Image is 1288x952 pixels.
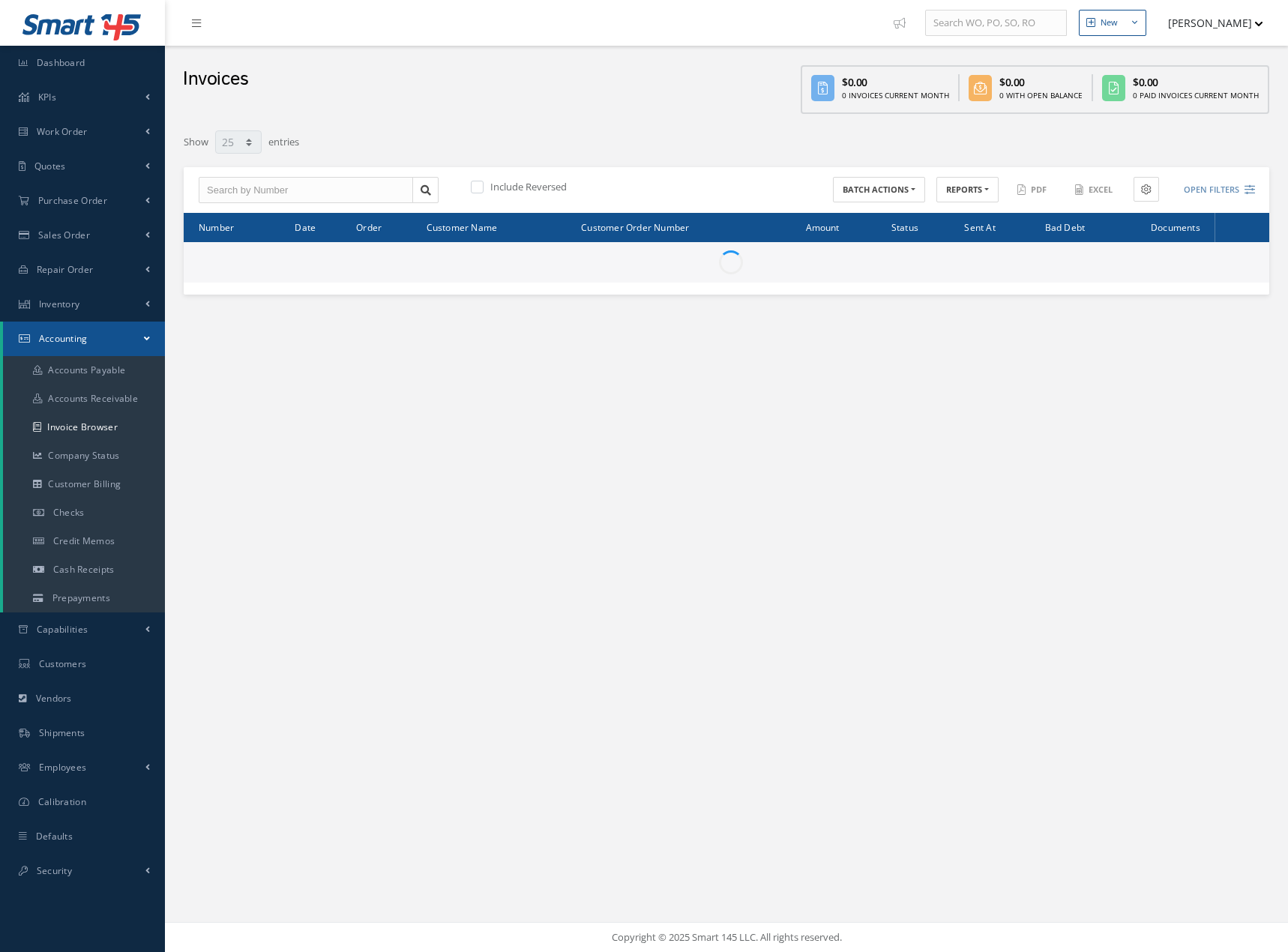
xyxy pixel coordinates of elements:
[199,177,413,204] input: Search by Number
[37,623,88,636] span: Capabilities
[199,220,234,234] span: Number
[52,591,110,604] span: Prepayments
[37,263,94,276] span: Repair Order
[999,74,1083,90] div: $0.00
[39,657,87,670] span: Customers
[1101,16,1118,29] div: New
[36,830,73,843] span: Defaults
[3,527,165,555] a: Credit Memos
[295,220,316,234] span: Date
[1154,8,1263,37] button: [PERSON_NAME]
[53,563,115,576] span: Cash Receipts
[806,220,840,234] span: Amount
[3,322,165,356] a: Accounting
[833,177,925,203] button: BATCH ACTIONS
[3,442,165,470] a: Company Status
[1045,220,1086,234] span: Bad Debt
[427,220,498,234] span: Customer Name
[3,385,165,413] a: Accounts Receivable
[356,220,382,234] span: Order
[1133,90,1259,101] div: 0 Paid Invoices Current Month
[39,761,87,774] span: Employees
[999,90,1083,101] div: 0 With Open Balance
[1151,220,1200,234] span: Documents
[842,90,949,101] div: 0 Invoices Current Month
[39,726,85,739] span: Shipments
[39,332,88,345] span: Accounting
[1068,177,1122,203] button: Excel
[39,298,80,310] span: Inventory
[1133,74,1259,90] div: $0.00
[1079,10,1146,36] button: New
[3,470,165,498] a: Customer Billing
[581,220,689,234] span: Customer Order Number
[34,160,66,172] span: Quotes
[1010,177,1056,203] button: PDF
[936,177,999,203] button: REPORTS
[1170,178,1255,202] button: Open Filters
[37,864,72,877] span: Security
[38,795,86,808] span: Calibration
[3,498,165,527] a: Checks
[38,194,107,207] span: Purchase Order
[3,413,165,442] a: Invoice Browser
[38,229,90,241] span: Sales Order
[37,56,85,69] span: Dashboard
[891,220,918,234] span: Status
[36,692,72,705] span: Vendors
[3,584,165,612] a: Prepayments
[964,220,995,234] span: Sent At
[37,125,88,138] span: Work Order
[842,74,949,90] div: $0.00
[487,180,567,193] label: Include Reversed
[3,555,165,584] a: Cash Receipts
[183,68,248,91] h2: Invoices
[3,356,165,385] a: Accounts Payable
[53,534,115,547] span: Credit Memos
[925,10,1067,37] input: Search WO, PO, SO, RO
[38,91,56,103] span: KPIs
[184,129,208,150] label: Show
[180,930,1273,945] div: Copyright © 2025 Smart 145 LLC. All rights reserved.
[268,129,299,150] label: entries
[468,180,727,197] div: Include Reversed
[53,506,85,519] span: Checks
